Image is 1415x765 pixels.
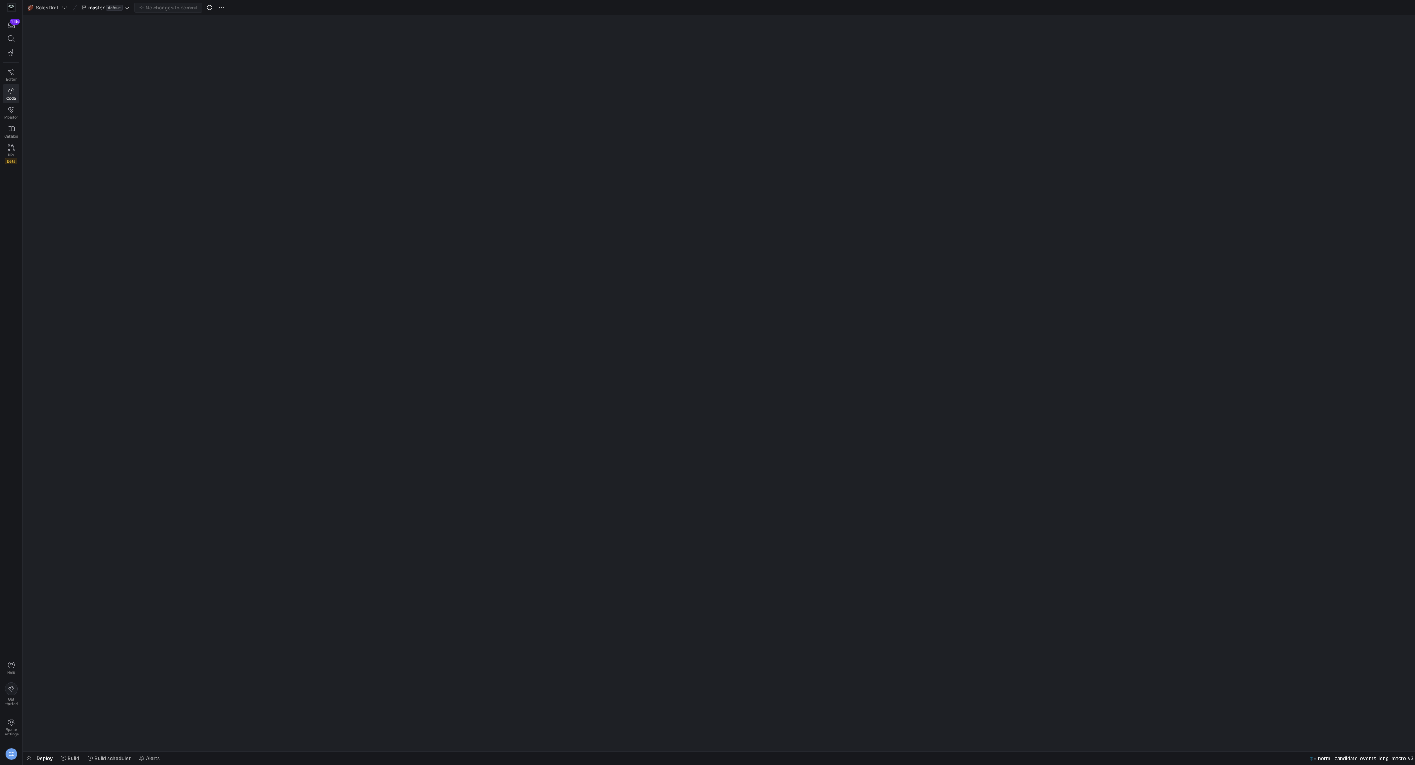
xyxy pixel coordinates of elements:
[4,134,18,138] span: Catalog
[3,66,19,84] a: Editor
[3,103,19,122] a: Monitor
[3,122,19,141] a: Catalog
[3,18,19,32] button: 115
[6,670,16,674] span: Help
[36,5,60,11] span: SalesDraft
[1318,755,1413,761] span: norm__candidate_events_long_macro_v3
[10,19,20,25] div: 115
[94,755,131,761] span: Build scheduler
[3,679,19,709] button: Getstarted
[3,1,19,14] a: https://storage.googleapis.com/y42-prod-data-exchange/images/Yf2Qvegn13xqq0DljGMI0l8d5Zqtiw36EXr8...
[80,3,131,13] button: masterdefault
[5,748,17,760] div: DZ
[136,752,163,765] button: Alerts
[6,96,16,100] span: Code
[8,4,15,11] img: https://storage.googleapis.com/y42-prod-data-exchange/images/Yf2Qvegn13xqq0DljGMI0l8d5Zqtiw36EXr8...
[36,755,53,761] span: Deploy
[5,697,18,706] span: Get started
[28,5,33,10] span: 🏈
[4,115,18,119] span: Monitor
[67,755,79,761] span: Build
[88,5,105,11] span: master
[146,755,160,761] span: Alerts
[5,158,17,164] span: Beta
[84,752,134,765] button: Build scheduler
[6,77,17,81] span: Editor
[3,715,19,740] a: Spacesettings
[8,153,14,157] span: PRs
[3,141,19,167] a: PRsBeta
[3,84,19,103] a: Code
[3,658,19,678] button: Help
[26,3,69,13] button: 🏈SalesDraft
[3,746,19,762] button: DZ
[57,752,83,765] button: Build
[106,5,123,11] span: default
[4,727,19,736] span: Space settings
